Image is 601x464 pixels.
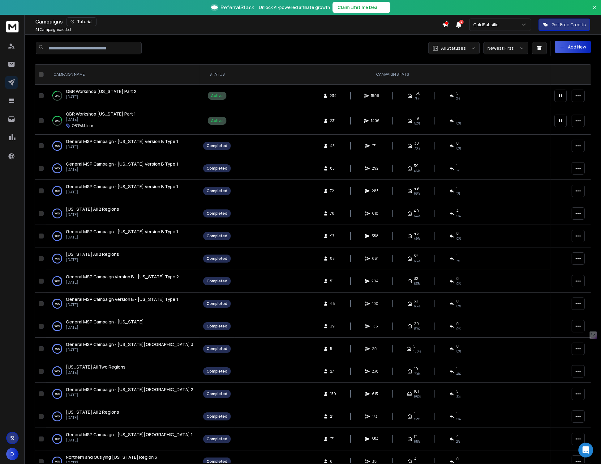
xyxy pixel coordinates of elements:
[66,190,178,195] p: [DATE]
[456,231,459,236] span: 0
[66,183,178,189] span: General MSP Campaign - [US_STATE] Version B Type 1
[330,166,336,171] span: 85
[456,213,461,218] span: 5 %
[46,85,200,107] td: 25%QBR Workshop [US_STATE] Part 2[DATE]
[55,118,60,124] p: 50 %
[54,323,60,329] p: 100 %
[414,168,421,173] span: 46 %
[66,341,193,348] a: General MSP Campaign - [US_STATE][GEOGRAPHIC_DATA] 3
[221,4,254,11] span: ReferralStack
[456,439,460,444] span: 2 %
[207,279,227,284] div: Completed
[414,141,419,146] span: 30
[456,209,459,213] span: 4
[372,391,378,396] span: 613
[456,116,457,121] span: 1
[372,459,378,464] span: 38
[456,254,457,259] span: 1
[66,296,178,302] a: General MSP Campaign Version B - [US_STATE] Type 1
[456,434,459,439] span: 4
[46,293,200,315] td: 100%General MSP Campaign Version B - [US_STATE] Type 1[DATE]
[456,416,461,421] span: 5 %
[330,234,336,238] span: 97
[414,116,419,121] span: 119
[46,107,200,135] td: 50%QBR Workshop [US_STATE] Part 1[DATE]QBRWebinar
[372,166,379,171] span: 292
[66,409,119,415] span: [US_STATE] All 2 Regions
[414,411,417,416] span: 11
[66,296,178,302] span: General MSP Campaign Version B - [US_STATE] Type 1
[46,338,200,360] td: 100%General MSP Campaign - [US_STATE][GEOGRAPHIC_DATA] 3[DATE]
[207,301,227,306] div: Completed
[456,349,461,354] span: 0 %
[414,236,421,241] span: 49 %
[207,188,227,193] div: Completed
[66,386,193,392] span: General MSP Campaign - [US_STATE][GEOGRAPHIC_DATA] 2
[414,146,420,151] span: 70 %
[552,22,586,28] p: Get Free Credits
[67,17,97,26] button: Tutorial
[54,413,60,420] p: 100 %
[414,254,419,259] span: 52
[330,93,337,98] span: 234
[372,188,379,193] span: 285
[66,257,119,262] p: [DATE]
[66,319,144,325] span: General MSP Campaign - [US_STATE]
[333,2,390,13] button: Claim Lifetime Deal→
[441,45,466,51] p: All Statuses
[200,65,234,85] th: STATUS
[66,88,136,94] span: QBR Workshop [US_STATE] Part 2
[456,371,461,376] span: 4 %
[54,233,60,239] p: 100 %
[55,93,60,99] p: 25 %
[381,4,385,11] span: →
[414,276,419,281] span: 32
[46,135,200,157] td: 100%General MSP Campaign - [US_STATE] Version B Type 1[DATE]
[330,391,336,396] span: 159
[473,22,501,28] p: ColdSubsilio
[414,91,420,96] span: 166
[66,274,179,280] span: General MSP Campaign Version B - [US_STATE] Type 2
[66,145,178,150] p: [DATE]
[66,95,136,99] p: [DATE]
[35,27,71,32] p: Campaigns added
[66,111,136,117] span: QBR Workshop [US_STATE] Part 1
[207,166,227,171] div: Completed
[372,369,379,374] span: 238
[66,348,193,352] p: [DATE]
[414,191,421,196] span: 68 %
[207,234,227,238] div: Completed
[54,188,60,194] p: 100 %
[414,163,419,168] span: 39
[372,301,378,306] span: 190
[459,20,464,24] span: 4
[330,279,336,284] span: 51
[66,280,179,285] p: [DATE]
[54,255,60,262] p: 100 %
[414,213,421,218] span: 64 %
[372,211,378,216] span: 610
[66,206,119,212] span: [US_STATE] All 2 Regions
[555,41,591,53] button: Add New
[54,143,60,149] p: 100 %
[372,279,379,284] span: 204
[372,256,378,261] span: 681
[66,161,178,167] a: General MSP Campaign - [US_STATE] Version B Type 1
[46,360,200,383] td: 100%[US_STATE] All Two Regions[DATE]
[6,448,19,460] span: D
[66,325,144,330] p: [DATE]
[54,301,60,307] p: 100 %
[66,341,193,347] span: General MSP Campaign - [US_STATE][GEOGRAPHIC_DATA] 3
[456,281,461,286] span: 0 %
[66,364,126,370] a: [US_STATE] All Two Regions
[66,229,178,235] a: General MSP Campaign - [US_STATE] Version B Type 1
[330,301,336,306] span: 48
[35,17,442,26] div: Campaigns
[207,256,227,261] div: Completed
[414,416,420,421] span: 52 %
[578,443,593,458] div: Open Intercom Messenger
[590,4,599,19] button: Close banner
[456,389,458,394] span: 5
